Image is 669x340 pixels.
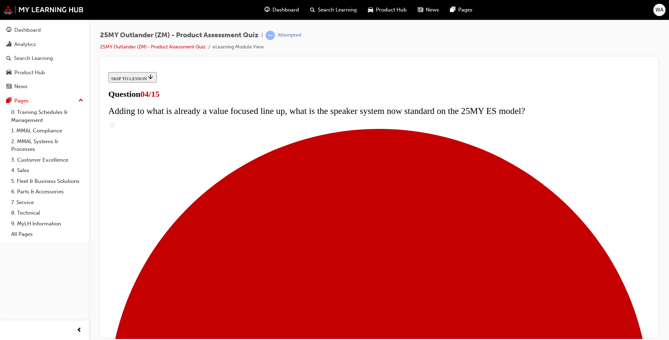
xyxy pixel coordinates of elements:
a: car-iconProduct Hub [362,3,412,17]
div: News [14,83,28,91]
span: Product Hub [376,6,407,14]
a: 1. MMAL Compliance [8,125,86,136]
a: 0. Training Schedules & Management [8,107,86,125]
div: Dashboard [14,26,41,34]
a: All Pages [8,229,86,240]
span: Search Learning [318,6,357,14]
span: search-icon [310,6,315,14]
span: learningRecordVerb_ATTEMPT-icon [266,31,275,40]
span: Pages [458,6,472,14]
a: 8. Technical [8,208,86,218]
span: 25MY Outlander (ZM) - Product Assessment Quiz [100,31,259,39]
button: Pages [3,94,86,107]
a: 2. MMAL Systems & Processes [8,136,86,155]
a: 9. MyLH Information [8,218,86,229]
span: guage-icon [264,6,270,14]
span: search-icon [6,55,11,62]
span: Dashboard [272,6,299,14]
a: 3. Customer Excellence [8,155,86,165]
a: guage-iconDashboard [259,3,305,17]
a: 4. Sales [8,165,86,176]
div: Product Hub [14,69,45,77]
a: 6. Parts & Accessories [8,186,86,197]
button: DashboardAnalyticsSearch LearningProduct HubNews [3,22,86,94]
span: chart-icon [6,41,11,48]
span: news-icon [418,6,423,14]
span: car-icon [6,70,11,76]
span: WA [655,6,663,14]
a: 7. Service [8,197,86,208]
span: news-icon [6,84,11,90]
a: Product Hub [3,66,86,79]
a: Search Learning [3,52,86,65]
div: Pages [14,97,29,105]
span: News [426,6,439,14]
a: news-iconNews [412,3,445,17]
span: pages-icon [450,6,455,14]
span: car-icon [368,6,373,14]
img: mmal [3,5,84,14]
a: pages-iconPages [445,3,478,17]
div: Analytics [14,40,36,48]
span: up-icon [78,96,83,105]
span: pages-icon [6,98,11,104]
div: Attempted [278,32,301,39]
a: Dashboard [3,24,86,37]
span: | [261,31,263,39]
a: 5. Fleet & Business Solutions [8,176,86,187]
button: SKIP TO LESSON [3,3,51,13]
span: SKIP TO LESSON [6,7,48,12]
a: search-iconSearch Learning [305,3,362,17]
span: guage-icon [6,27,11,33]
a: Analytics [3,38,86,51]
a: News [3,80,86,93]
a: 25MY Outlander (ZM) - Product Assessment Quiz [100,44,206,50]
div: Search Learning [14,54,53,62]
button: WA [653,4,666,16]
li: eLearning Module View [213,43,264,51]
span: prev-icon [77,326,82,335]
